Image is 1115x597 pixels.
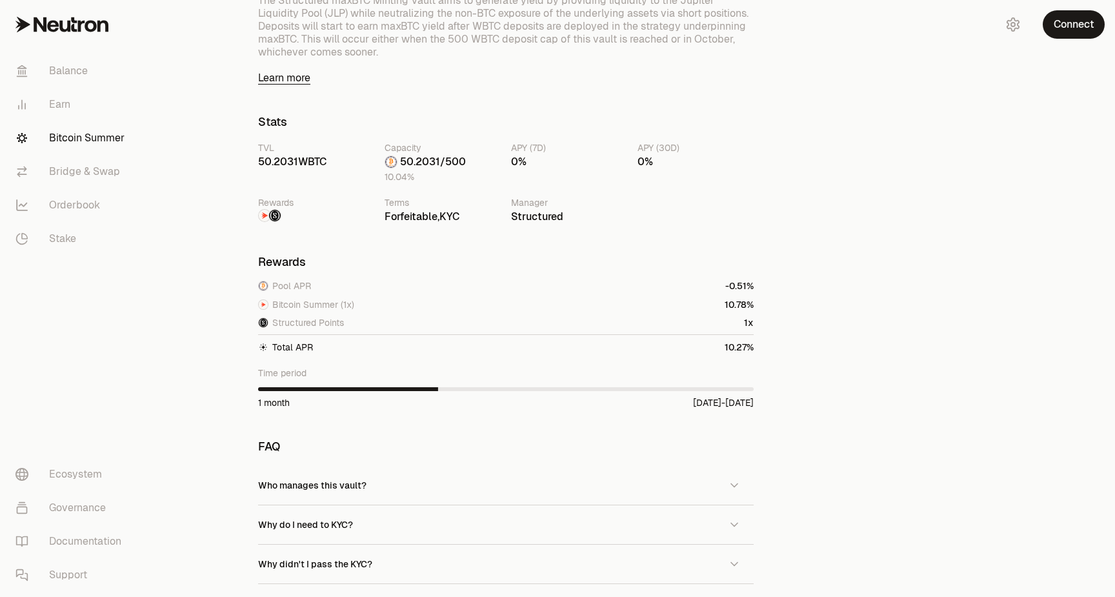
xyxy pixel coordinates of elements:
[511,209,627,225] div: Structured
[5,558,139,592] a: Support
[258,466,754,505] button: Who manages this vault?
[259,210,270,221] img: NTRN
[5,88,139,121] a: Earn
[638,141,754,154] div: APY (30D)
[511,141,627,154] div: APY (7D)
[5,188,139,222] a: Orderbook
[511,154,627,170] div: 0%
[272,316,344,329] span: Structured Points
[258,519,353,531] span: Why do I need to KYC?
[258,440,754,453] h3: FAQ
[385,156,397,168] img: WBTC Logo
[5,54,139,88] a: Balance
[439,209,459,225] button: KYC
[259,300,268,309] img: NTRN
[385,210,459,223] span: ,
[5,121,139,155] a: Bitcoin Summer
[258,367,754,379] div: Time period
[5,525,139,558] a: Documentation
[511,196,627,209] div: Manager
[385,141,501,154] div: Capacity
[385,209,437,225] button: Forfeitable
[258,116,754,128] h3: Stats
[258,196,374,209] div: Rewards
[258,141,374,154] div: TVL
[258,545,754,583] button: Why didn't I pass the KYC?
[5,491,139,525] a: Governance
[258,505,754,544] button: Why do I need to KYC?
[258,558,372,570] span: Why didn't I pass the KYC?
[258,480,367,491] span: Who manages this vault?
[258,72,754,85] a: Learn more
[385,196,501,209] div: Terms
[259,318,268,327] img: Structured Points
[258,396,290,409] div: 1 month
[1043,10,1105,39] button: Connect
[272,279,311,292] span: Pool APR
[5,222,139,256] a: Stake
[5,155,139,188] a: Bridge & Swap
[272,341,313,354] span: Total APR
[638,154,754,170] div: 0%
[744,316,754,329] div: 1x
[272,298,354,311] span: Bitcoin Summer (1x)
[269,210,281,221] img: Structured Points
[5,458,139,491] a: Ecosystem
[693,396,754,409] div: [DATE] - [DATE]
[258,256,754,268] h3: Rewards
[259,281,268,290] img: WBTC Logo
